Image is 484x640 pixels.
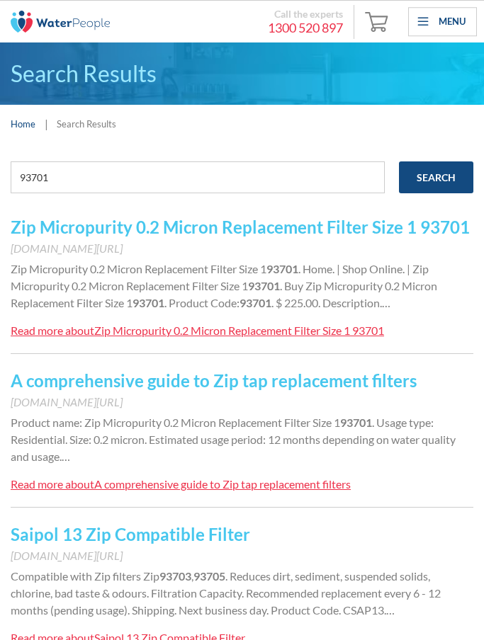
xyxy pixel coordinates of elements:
[191,569,193,583] span: ,
[386,603,395,617] span: …
[365,10,392,33] img: shopping cart
[11,57,473,91] h1: Search Results
[11,324,94,337] div: Read more about
[94,477,351,491] div: A comprehensive guide to Zip tap replacement filters
[120,8,343,21] div: Call the experts
[11,161,385,193] input: e.g. chilled water cooler
[408,7,477,37] div: menu
[11,262,266,275] span: Zip Micropurity 0.2 Micron Replacement Filter Size 1
[11,477,94,491] div: Read more about
[62,450,70,463] span: …
[11,370,417,391] a: A comprehensive guide to Zip tap replacement filters
[11,119,35,130] a: Home
[240,296,271,309] strong: 93701
[11,547,473,564] div: [DOMAIN_NAME][URL]
[94,324,384,337] div: Zip Micropurity 0.2 Micron Replacement Filter Size 1 93701
[248,279,280,292] strong: 93701
[399,161,473,193] input: Search
[439,15,466,29] div: Menu
[340,416,372,429] strong: 93701
[271,296,382,309] span: . $ 225.00. Description.
[11,416,340,429] span: Product name: Zip Micropurity 0.2 Micron Replacement Filter Size 1
[11,524,250,544] a: Saipol 13 Zip Compatible Filter
[193,569,225,583] strong: 93705
[11,416,456,463] span: . Usage type: Residential. Size: 0.2 micron. Estimated usage period: 12 months depending on water...
[164,296,240,309] span: . Product Code:
[57,119,116,130] div: Search Results
[11,322,384,339] a: Read more aboutZip Micropurity 0.2 Micron Replacement Filter Size 1 93701
[159,569,191,583] strong: 93703
[11,569,441,617] span: . Reduces dirt, sediment, suspended solids, chlorine, bad taste & odours. Filtration Capacity. Re...
[266,262,298,275] strong: 93701
[361,5,395,39] a: Open cart
[11,217,470,237] a: Zip Micropurity 0.2 Micron Replacement Filter Size 1 93701
[133,296,164,309] strong: 93701
[11,394,473,411] div: [DOMAIN_NAME][URL]
[11,569,159,583] span: Compatible with Zip filters Zip
[43,115,50,132] div: |
[11,240,473,257] div: [DOMAIN_NAME][URL]
[382,296,390,309] span: …
[11,476,351,493] a: Read more aboutA comprehensive guide to Zip tap replacement filters
[11,11,110,33] img: The Water People
[120,20,343,36] a: 1300 520 897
